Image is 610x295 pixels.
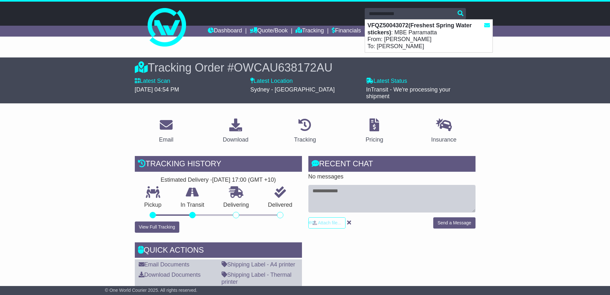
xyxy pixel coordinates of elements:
[368,22,472,36] strong: VFQZ50043072(Freshest Spring Water stickers)
[135,61,476,74] div: Tracking Order #
[135,242,302,260] div: Quick Actions
[362,116,387,146] a: Pricing
[332,26,361,37] a: Financials
[135,177,302,184] div: Estimated Delivery -
[135,221,179,233] button: View Full Tracking
[250,86,335,93] span: Sydney - [GEOGRAPHIC_DATA]
[155,116,177,146] a: Email
[431,135,457,144] div: Insurance
[365,20,492,52] div: : MBE Parramatta From: [PERSON_NAME] To: [PERSON_NAME]
[219,116,253,146] a: Download
[294,135,316,144] div: Tracking
[139,261,190,268] a: Email Documents
[427,116,461,146] a: Insurance
[223,135,248,144] div: Download
[139,272,201,278] a: Download Documents
[105,288,198,293] span: © One World Courier 2025. All rights reserved.
[366,86,451,100] span: InTransit - We're processing your shipment
[308,156,476,173] div: RECENT CHAT
[234,61,332,74] span: OWCAU638172AU
[135,86,179,93] span: [DATE] 04:54 PM
[366,78,407,85] label: Latest Status
[171,202,214,209] p: In Transit
[250,78,293,85] label: Latest Location
[214,202,259,209] p: Delivering
[250,26,288,37] a: Quote/Book
[290,116,320,146] a: Tracking
[159,135,173,144] div: Email
[433,217,475,229] button: Send a Message
[308,173,476,180] p: No messages
[222,272,292,285] a: Shipping Label - Thermal printer
[208,26,242,37] a: Dashboard
[222,261,295,268] a: Shipping Label - A4 printer
[258,202,302,209] p: Delivered
[366,135,383,144] div: Pricing
[212,177,276,184] div: [DATE] 17:00 (GMT +10)
[135,78,170,85] label: Latest Scan
[135,202,171,209] p: Pickup
[296,26,324,37] a: Tracking
[135,156,302,173] div: Tracking history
